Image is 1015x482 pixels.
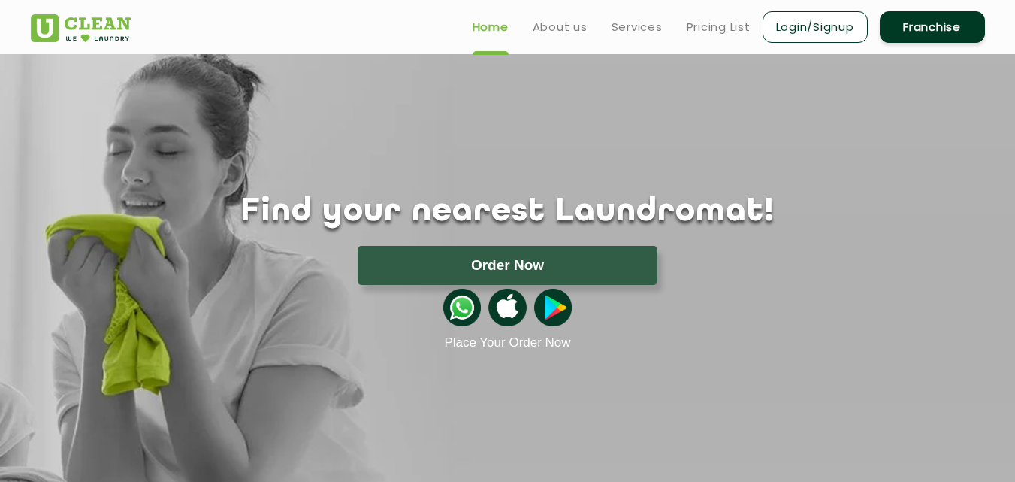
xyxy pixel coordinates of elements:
a: Login/Signup [763,11,868,43]
a: About us [533,18,588,36]
h1: Find your nearest Laundromat! [20,193,996,231]
a: Pricing List [687,18,751,36]
a: Place Your Order Now [444,335,570,350]
img: UClean Laundry and Dry Cleaning [31,14,131,42]
a: Home [473,18,509,36]
img: apple-icon.png [488,289,526,326]
button: Order Now [358,246,657,285]
img: playstoreicon.png [534,289,572,326]
a: Franchise [880,11,985,43]
img: whatsappicon.png [443,289,481,326]
a: Services [612,18,663,36]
